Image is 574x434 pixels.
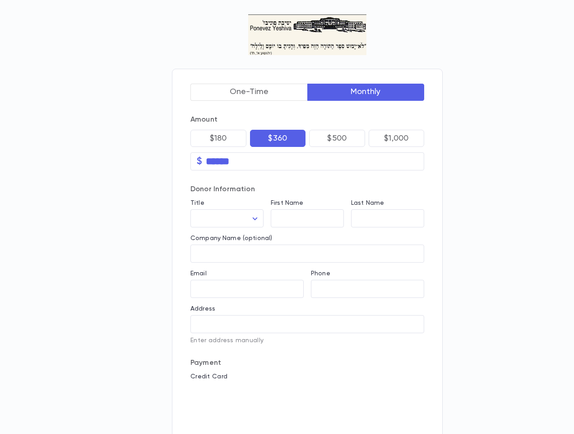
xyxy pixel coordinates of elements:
[271,199,303,207] label: First Name
[197,157,202,166] p: $
[351,199,384,207] label: Last Name
[248,14,367,55] img: Logo
[268,134,287,143] p: $360
[190,235,272,242] label: Company Name (optional)
[190,270,207,277] label: Email
[190,199,204,207] label: Title
[190,210,264,227] div: ​
[311,270,330,277] label: Phone
[190,337,424,344] p: Enter address manually
[190,305,215,312] label: Address
[190,84,308,101] button: One-Time
[190,373,424,380] p: Credit Card
[190,130,246,147] button: $180
[190,359,424,368] p: Payment
[190,115,424,124] p: Amount
[327,134,347,143] p: $500
[369,130,425,147] button: $1,000
[309,130,365,147] button: $500
[250,130,306,147] button: $360
[384,134,408,143] p: $1,000
[190,185,424,194] p: Donor Information
[307,84,425,101] button: Monthly
[210,134,227,143] p: $180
